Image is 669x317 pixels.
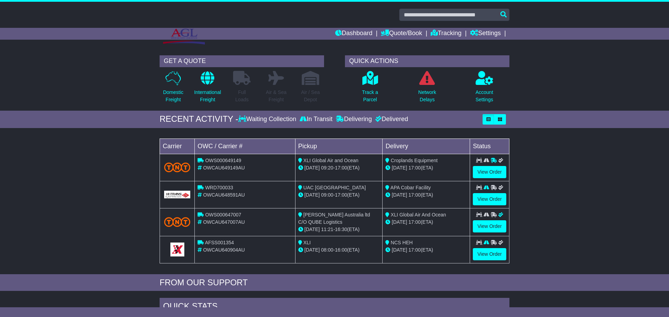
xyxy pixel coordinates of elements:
td: Delivery [383,138,470,154]
span: Croplands Equipment [391,158,438,163]
span: 09:20 [321,165,333,171]
div: - (ETA) [298,191,380,199]
span: [DATE] [392,219,407,225]
span: OWS000647007 [205,212,241,217]
span: 17:00 [408,165,421,171]
div: Waiting Collection [238,116,298,123]
span: 17:00 [408,247,421,253]
div: (ETA) [385,191,467,199]
a: InternationalFreight [194,71,221,107]
span: XLI [303,240,311,245]
span: XLI Global Air and Ocean [303,158,359,163]
span: [DATE] [305,165,320,171]
div: QUICK ACTIONS [345,55,509,67]
a: Settings [470,28,501,40]
span: 17:00 [408,219,421,225]
a: Track aParcel [362,71,378,107]
span: 16:00 [335,247,347,253]
span: XLI Global Air And Ocean [391,212,446,217]
td: Pickup [295,138,383,154]
span: UAC [GEOGRAPHIC_DATA] [303,185,366,190]
span: OWCAU649149AU [203,165,245,171]
p: Account Settings [476,89,493,103]
a: Dashboard [335,28,372,40]
img: TNT_Domestic.png [164,217,190,227]
a: View Order [473,220,506,232]
div: Delivered [374,116,408,123]
span: [DATE] [305,192,320,198]
span: APA Cobar Facility [391,185,431,190]
p: Full Loads [233,89,251,103]
a: Quote/Book [381,28,422,40]
p: Domestic Freight [163,89,183,103]
span: 11:21 [321,227,333,232]
span: 17:00 [335,192,347,198]
p: Air / Sea Depot [301,89,320,103]
span: 08:00 [321,247,333,253]
span: OWS000649149 [205,158,241,163]
img: TNT_Domestic.png [164,163,190,172]
div: (ETA) [385,219,467,226]
a: NetworkDelays [418,71,436,107]
td: Carrier [160,138,195,154]
img: GetCarrierServiceLogo [170,243,184,256]
p: Air & Sea Freight [266,89,286,103]
span: NCS HEH [391,240,413,245]
span: [DATE] [392,165,407,171]
div: - (ETA) [298,164,380,172]
a: AccountSettings [475,71,494,107]
div: Delivering [334,116,374,123]
a: View Order [473,193,506,205]
div: FROM OUR SUPPORT [160,278,509,288]
p: Track a Parcel [362,89,378,103]
div: (ETA) [385,246,467,254]
a: View Order [473,248,506,260]
span: 09:00 [321,192,333,198]
span: OWCAU647007AU [203,219,245,225]
p: International Freight [194,89,221,103]
span: [DATE] [392,247,407,253]
div: GET A QUOTE [160,55,324,67]
div: - (ETA) [298,246,380,254]
img: GetCarrierServiceLogo [164,191,190,198]
a: View Order [473,166,506,178]
span: OWCAU648591AU [203,192,245,198]
a: DomesticFreight [163,71,184,107]
a: Tracking [431,28,461,40]
div: - (ETA) [298,226,380,233]
span: 17:00 [335,165,347,171]
span: [DATE] [305,247,320,253]
div: In Transit [298,116,334,123]
span: 17:00 [408,192,421,198]
div: Quick Stats [160,298,509,317]
span: [PERSON_NAME] Australia ltd C/O QUBE Logistics [298,212,370,225]
span: [DATE] [392,192,407,198]
span: AFSS001354 [205,240,234,245]
p: Network Delays [418,89,436,103]
td: Status [470,138,509,154]
span: [DATE] [305,227,320,232]
span: 16:30 [335,227,347,232]
div: RECENT ACTIVITY - [160,114,238,124]
span: OWCAU640904AU [203,247,245,253]
div: (ETA) [385,164,467,172]
span: WRD700033 [205,185,233,190]
td: OWC / Carrier # [195,138,295,154]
